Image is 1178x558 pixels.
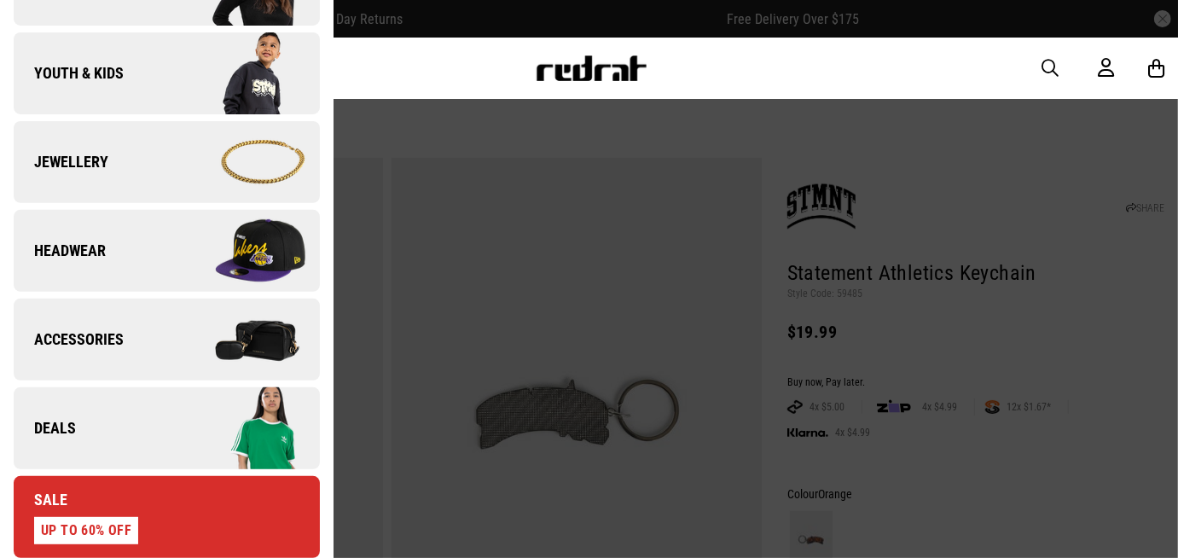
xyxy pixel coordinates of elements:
img: Company [166,208,319,294]
a: Headwear Company [14,210,320,292]
button: Open LiveChat chat widget [14,7,65,58]
span: Accessories [14,329,124,350]
img: Redrat logo [535,55,647,81]
img: Company [166,31,319,116]
a: Jewellery Company [14,121,320,203]
span: Deals [14,418,76,439]
span: Youth & Kids [14,63,124,84]
a: Youth & Kids Company [14,32,320,114]
span: Sale [14,490,67,510]
span: Headwear [14,241,106,261]
div: UP TO 60% OFF [34,517,138,544]
img: Company [166,297,319,382]
a: Deals Company [14,387,320,469]
img: Company [166,119,319,205]
img: Company [166,386,319,471]
a: Accessories Company [14,299,320,381]
span: Jewellery [14,152,108,172]
a: Sale UP TO 60% OFF [14,476,320,558]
